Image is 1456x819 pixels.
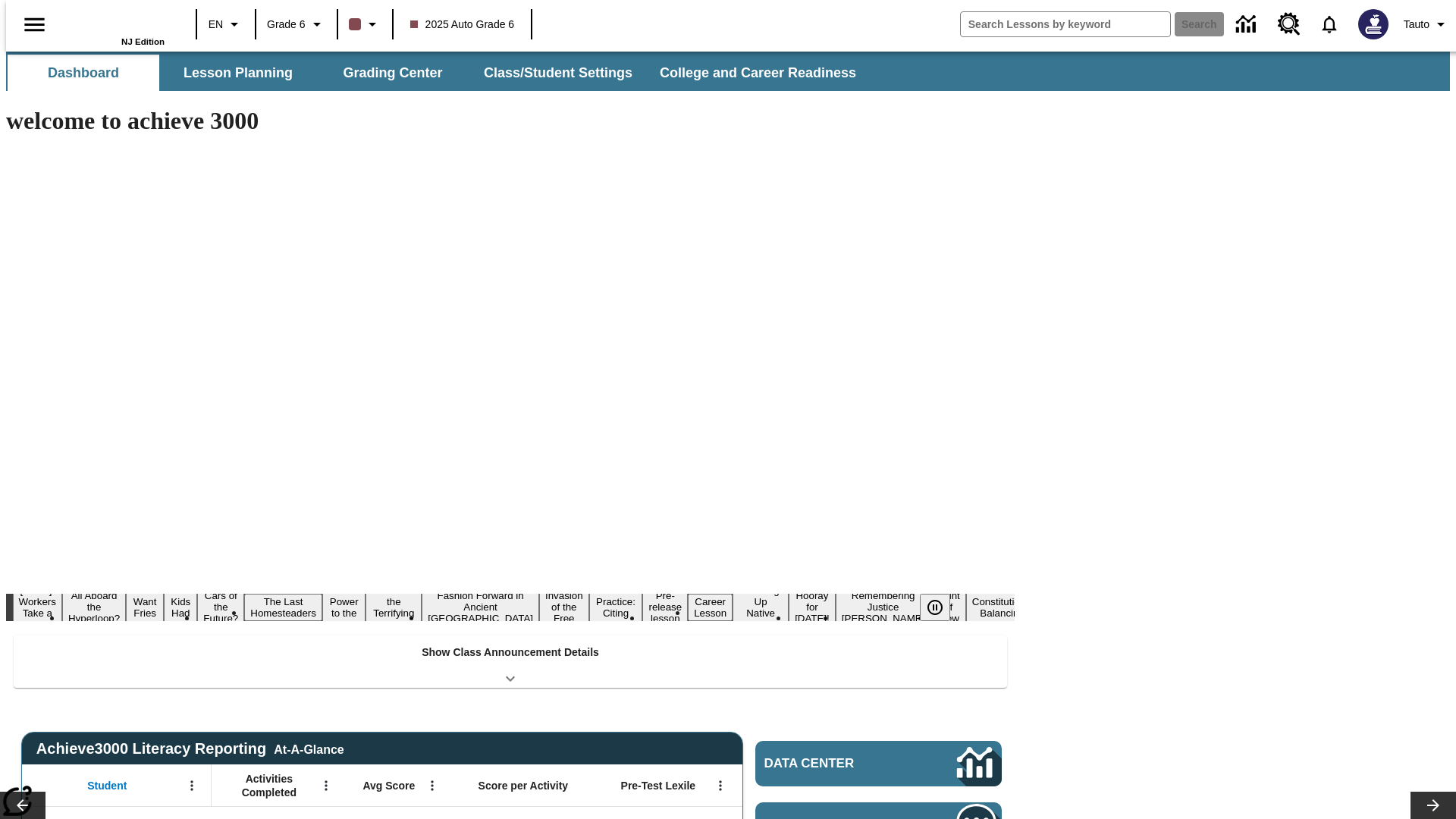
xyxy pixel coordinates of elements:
button: Slide 8 Attack of the Terrifying Tomatoes [366,582,422,632]
span: Grade 6 [267,17,306,33]
button: Pause [920,594,950,621]
p: Show Class Announcement Details [422,645,599,661]
div: SubNavbar [6,55,870,91]
button: Slide 13 Career Lesson [688,594,733,621]
button: Slide 11 Mixed Practice: Citing Evidence [589,582,643,632]
a: Data Center [1227,4,1269,45]
span: Achieve3000 Literacy Reporting [36,740,344,758]
span: EN [209,17,223,33]
span: NJ Edition [121,37,165,46]
input: search field [961,12,1170,36]
div: Pause [920,594,965,621]
span: Student [87,779,127,792]
button: Slide 14 Cooking Up Native Traditions [733,582,789,632]
span: Score per Activity [479,779,569,792]
button: Slide 10 The Invasion of the Free CD [539,576,589,638]
button: Slide 7 Solar Power to the People [322,582,366,632]
div: Show Class Announcement Details [14,635,1007,688]
div: SubNavbar [6,52,1450,91]
button: Grading Center [317,55,469,91]
a: Home [66,7,165,37]
span: Pre-Test Lexile [621,779,696,792]
button: Open Menu [709,774,732,797]
button: Slide 15 Hooray for Constitution Day! [789,588,836,626]
button: Class/Student Settings [472,55,645,91]
span: Avg Score [362,779,415,792]
button: Grade: Grade 6, Select a grade [261,11,332,38]
button: Open Menu [421,774,444,797]
button: Slide 1 Labor Day: Workers Take a Stand [13,582,62,632]
button: Slide 2 All Aboard the Hyperloop? [62,588,126,626]
button: Slide 18 The Constitution's Balancing Act [966,582,1039,632]
img: Avatar [1358,9,1389,39]
button: Slide 6 The Last Homesteaders [244,594,322,621]
button: Profile/Settings [1398,11,1456,38]
a: Data Center [755,741,1002,786]
button: Select a new avatar [1349,5,1398,44]
button: Slide 4 Dirty Jobs Kids Had To Do [164,571,197,644]
button: Open side menu [12,2,57,47]
button: Slide 9 Fashion Forward in Ancient Rome [422,588,539,626]
button: Slide 5 Cars of the Future? [197,588,244,626]
button: Open Menu [315,774,337,797]
button: Slide 16 Remembering Justice O'Connor [836,588,931,626]
div: At-A-Glance [274,740,344,757]
button: College and Career Readiness [648,55,868,91]
span: Activities Completed [219,772,319,799]
button: Slide 12 Pre-release lesson [642,588,688,626]
a: Resource Center, Will open in new tab [1269,4,1310,45]
button: Lesson carousel, Next [1410,792,1456,819]
button: Slide 3 Do You Want Fries With That? [126,571,164,644]
button: Open Menu [180,774,203,797]
h1: welcome to achieve 3000 [6,107,1015,135]
button: Dashboard [8,55,159,91]
span: 2025 Auto Grade 6 [410,17,515,33]
button: Class color is dark brown. Change class color [343,11,388,38]
span: Tauto [1404,17,1429,33]
button: Language: EN, Select a language [202,11,250,38]
span: Data Center [764,756,906,771]
a: Notifications [1310,5,1349,44]
button: Lesson Planning [162,55,314,91]
div: Home [66,5,165,46]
